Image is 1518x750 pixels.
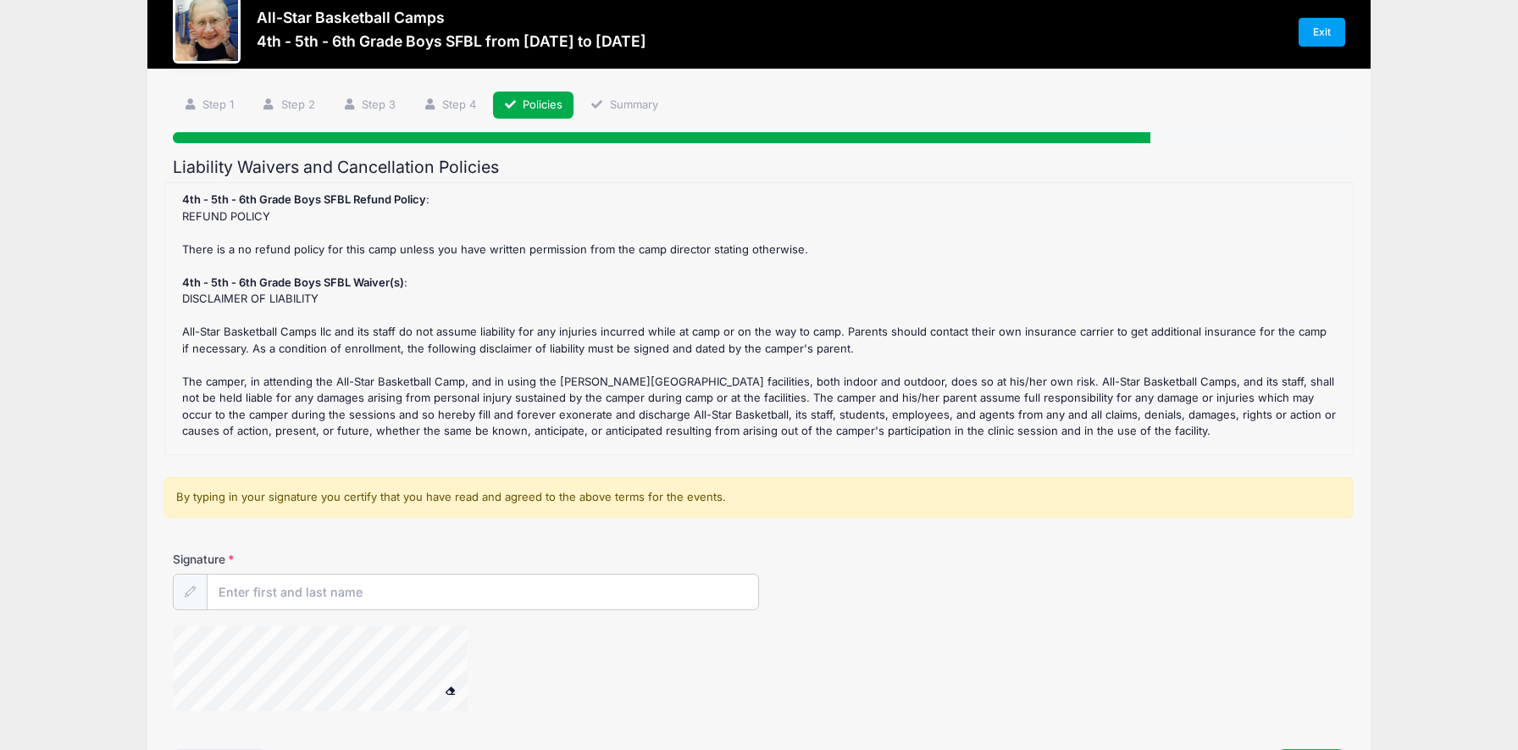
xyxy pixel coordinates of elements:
[251,92,326,119] a: Step 2
[493,92,574,119] a: Policies
[164,477,1354,518] div: By typing in your signature you certify that you have read and agreed to the above terms for the ...
[174,192,1344,446] div: : REFUND POLICY There is a no refund policy for this camp unless you have written permission from...
[1299,18,1346,47] a: Exit
[173,551,466,568] label: Signature
[257,32,646,50] h3: 4th - 5th - 6th Grade Boys SFBL from [DATE] to [DATE]
[207,574,759,610] input: Enter first and last name
[173,158,1346,177] h2: Liability Waivers and Cancellation Policies
[182,192,426,206] strong: 4th - 5th - 6th Grade Boys SFBL Refund Policy
[257,8,646,26] h3: All-Star Basketball Camps
[182,275,404,289] strong: 4th - 5th - 6th Grade Boys SFBL Waiver(s)
[412,92,487,119] a: Step 4
[579,92,669,119] a: Summary
[331,92,407,119] a: Step 3
[173,92,246,119] a: Step 1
